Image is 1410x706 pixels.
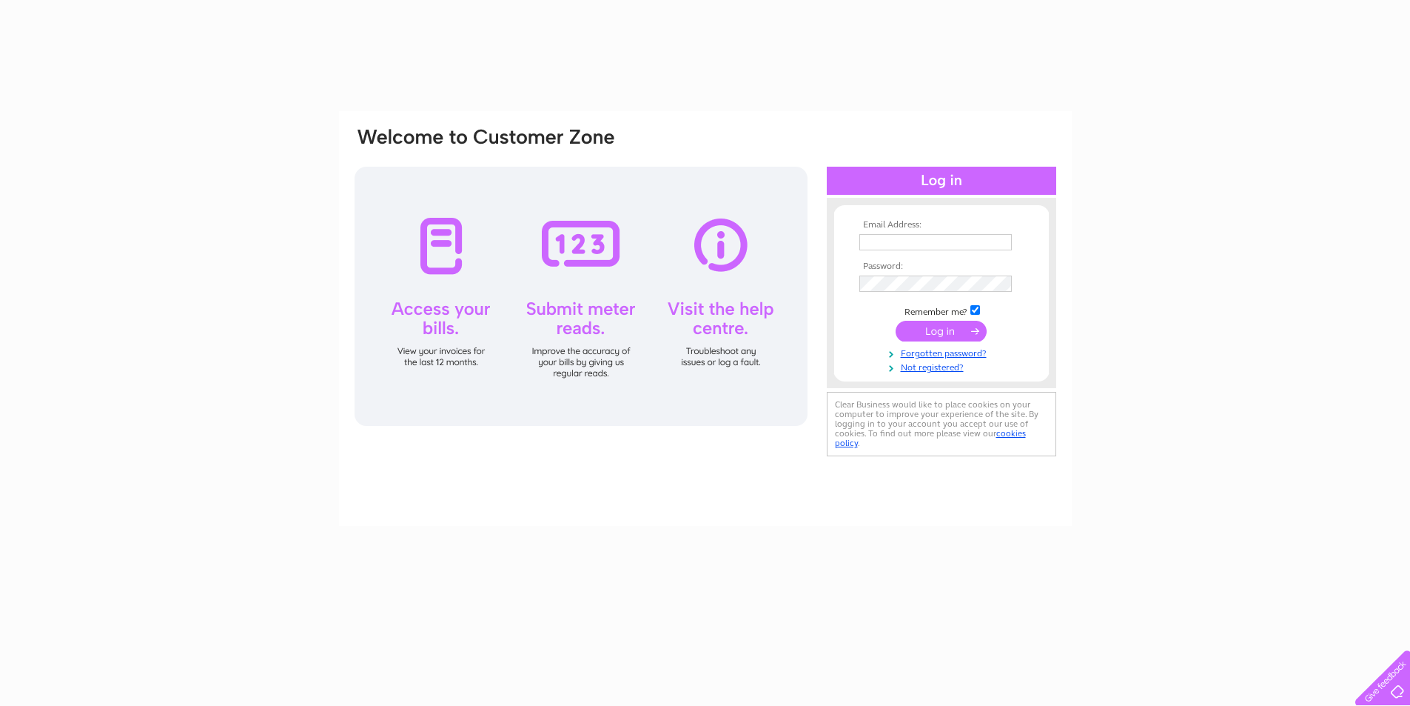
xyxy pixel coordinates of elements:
[896,321,987,342] input: Submit
[827,392,1056,456] div: Clear Business would like to place cookies on your computer to improve your experience of the sit...
[859,345,1027,359] a: Forgotten password?
[856,220,1027,230] th: Email Address:
[859,359,1027,373] a: Not registered?
[856,262,1027,272] th: Password:
[835,428,1026,448] a: cookies policy
[856,303,1027,318] td: Remember me?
